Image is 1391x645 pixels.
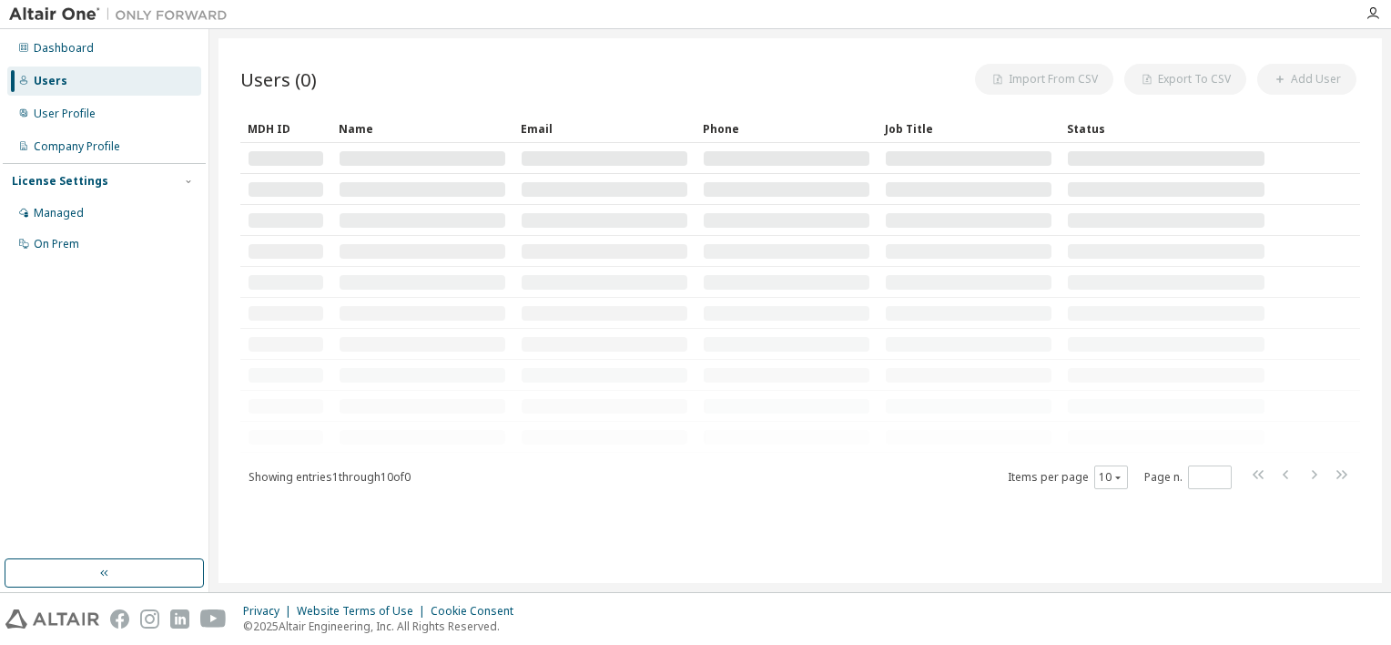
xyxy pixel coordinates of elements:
div: Email [521,114,688,143]
div: Phone [703,114,870,143]
div: Managed [34,206,84,220]
img: altair_logo.svg [5,609,99,629]
div: Dashboard [34,41,94,56]
div: License Settings [12,174,108,189]
div: Website Terms of Use [297,604,431,619]
div: Cookie Consent [431,604,524,619]
span: Users (0) [240,67,317,92]
img: facebook.svg [110,609,129,629]
div: User Profile [34,107,96,121]
div: Name [339,114,506,143]
p: © 2025 Altair Engineering, Inc. All Rights Reserved. [243,619,524,634]
img: Altair One [9,5,237,24]
img: linkedin.svg [170,609,189,629]
div: Job Title [885,114,1052,143]
span: Showing entries 1 through 10 of 0 [249,469,411,485]
div: Privacy [243,604,297,619]
span: Page n. [1144,466,1232,489]
img: instagram.svg [140,609,159,629]
img: youtube.svg [200,609,227,629]
button: Export To CSV [1124,64,1246,95]
div: Users [34,74,67,88]
button: 10 [1099,470,1123,485]
span: Items per page [1008,466,1128,489]
div: Status [1067,114,1265,143]
div: On Prem [34,237,79,251]
div: Company Profile [34,139,120,154]
button: Add User [1257,64,1356,95]
button: Import From CSV [975,64,1113,95]
div: MDH ID [248,114,324,143]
